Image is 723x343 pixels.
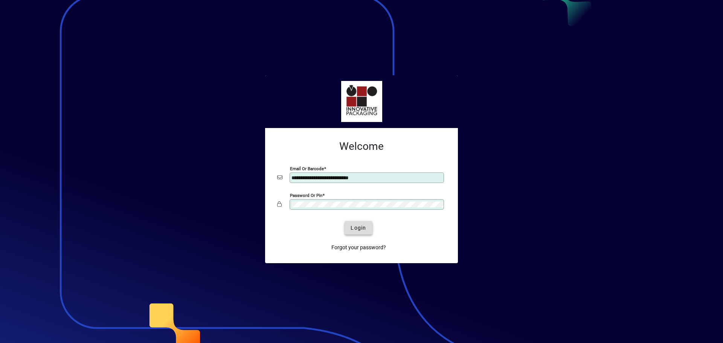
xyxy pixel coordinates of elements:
mat-label: Password or Pin [290,193,322,198]
span: Login [351,224,366,232]
mat-label: Email or Barcode [290,166,324,171]
span: Forgot your password? [331,244,386,252]
h2: Welcome [277,140,446,153]
button: Login [345,221,372,235]
a: Forgot your password? [328,241,389,254]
